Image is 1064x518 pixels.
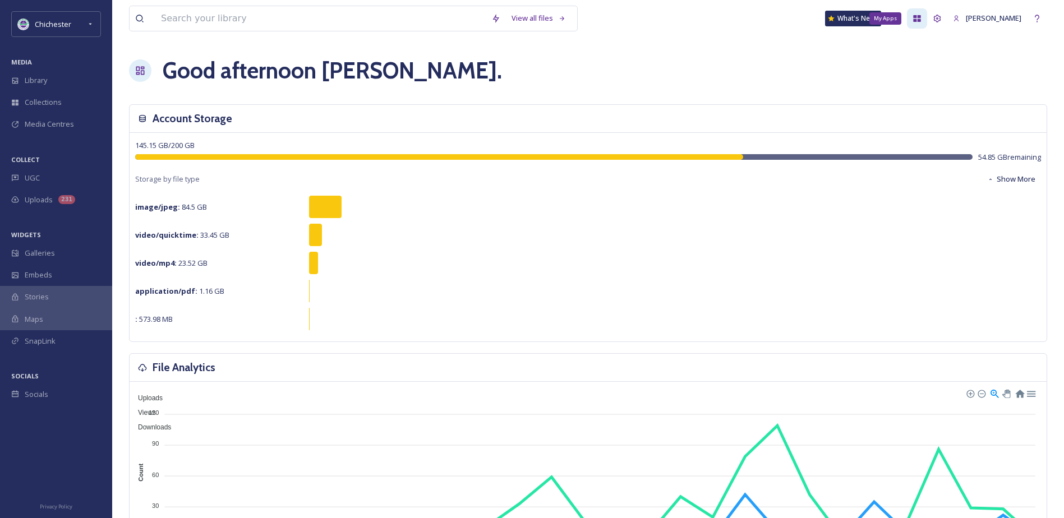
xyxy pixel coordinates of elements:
span: Media Centres [25,119,74,129]
div: Zoom Out [977,389,985,397]
span: Maps [25,314,43,325]
span: 145.15 GB / 200 GB [135,140,195,150]
strong: application/pdf : [135,286,197,296]
span: Embeds [25,270,52,280]
a: My Apps [907,8,927,29]
span: [PERSON_NAME] [966,13,1021,23]
span: COLLECT [11,155,40,164]
div: Menu [1026,388,1035,397]
span: SnapLink [25,336,56,346]
div: Selection Zoom [989,388,999,397]
text: Count [137,464,144,482]
span: Storage by file type [135,174,200,184]
span: 23.52 GB [135,258,208,268]
button: Show More [982,168,1041,190]
h3: Account Storage [153,110,232,127]
span: 1.16 GB [135,286,224,296]
span: Uploads [130,394,163,402]
span: Downloads [130,423,171,431]
span: Uploads [25,195,53,205]
a: View all files [506,7,572,29]
span: Chichester [35,19,71,29]
span: Library [25,75,47,86]
span: 54.85 GB remaining [978,152,1041,163]
input: Search your library [155,6,486,31]
span: 84.5 GB [135,202,207,212]
strong: video/mp4 : [135,258,177,268]
div: My Apps [869,12,901,25]
tspan: 120 [149,409,159,416]
span: MEDIA [11,58,32,66]
tspan: 60 [152,471,159,478]
span: WIDGETS [11,230,41,239]
span: 33.45 GB [135,230,229,240]
span: Socials [25,389,48,400]
a: What's New [825,11,881,26]
div: 231 [58,195,75,204]
tspan: 30 [152,502,159,509]
strong: : [135,314,137,324]
span: 573.98 MB [135,314,173,324]
div: Panning [1002,390,1009,396]
h3: File Analytics [153,359,215,376]
div: Zoom In [966,389,974,397]
tspan: 90 [152,440,159,447]
span: Views [130,409,156,417]
span: Privacy Policy [40,503,72,510]
strong: video/quicktime : [135,230,199,240]
span: Collections [25,97,62,108]
span: UGC [25,173,40,183]
span: SOCIALS [11,372,39,380]
a: Privacy Policy [40,499,72,512]
h1: Good afternoon [PERSON_NAME] . [163,54,502,87]
strong: image/jpeg : [135,202,180,212]
span: Stories [25,292,49,302]
img: Logo_of_Chichester_District_Council.png [18,18,29,30]
a: [PERSON_NAME] [947,7,1027,29]
span: Galleries [25,248,55,258]
div: Reset Zoom [1015,388,1024,397]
